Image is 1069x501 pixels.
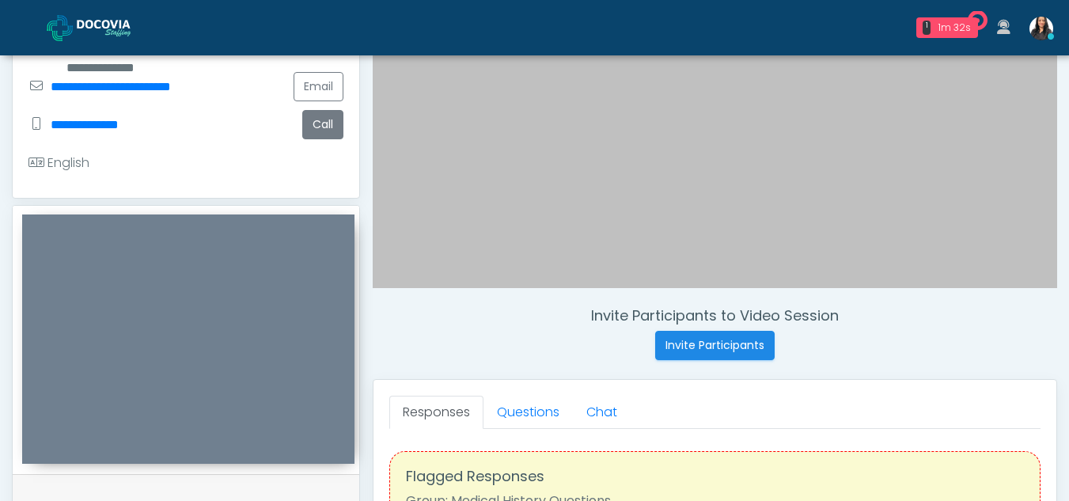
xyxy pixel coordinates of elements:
[907,11,987,44] a: 1 1m 32s
[573,396,631,429] a: Chat
[77,20,156,36] img: Docovia
[937,21,972,35] div: 1m 32s
[28,154,89,173] div: English
[47,2,156,53] a: Docovia
[1029,17,1053,40] img: Viral Patel
[13,206,359,244] div: Provider Notes
[294,72,343,101] a: Email
[302,110,343,139] button: Call
[13,6,60,54] button: Open LiveChat chat widget
[389,396,483,429] a: Responses
[406,468,1024,485] h4: Flagged Responses
[47,15,73,41] img: Docovia
[483,396,573,429] a: Questions
[22,233,354,464] iframe: To enrich screen reader interactions, please activate Accessibility in Grammarly extension settings
[655,331,775,360] button: Invite Participants
[923,21,931,35] div: 1
[373,307,1057,325] h4: Invite Participants to Video Session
